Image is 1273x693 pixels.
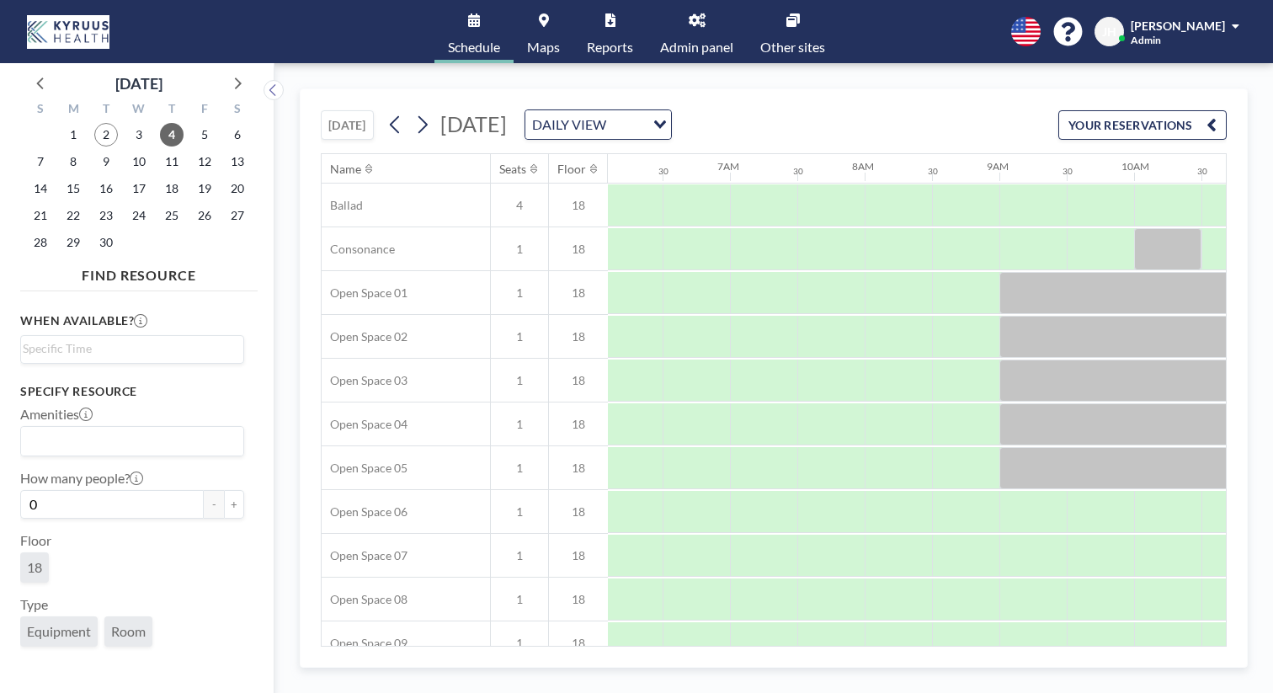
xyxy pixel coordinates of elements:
label: Floor [20,532,51,549]
span: 18 [549,636,608,651]
span: Open Space 02 [322,329,407,344]
div: 30 [793,166,803,177]
label: Amenities [20,406,93,423]
span: Tuesday, September 2, 2025 [94,123,118,147]
img: organization-logo [27,15,109,49]
span: 18 [549,548,608,563]
h4: FIND RESOURCE [20,260,258,284]
span: Admin [1131,34,1161,46]
span: 18 [549,329,608,344]
span: 1 [491,242,548,257]
span: Tuesday, September 9, 2025 [94,150,118,173]
div: F [188,99,221,121]
span: Saturday, September 6, 2025 [226,123,249,147]
span: Saturday, September 27, 2025 [226,204,249,227]
span: Thursday, September 18, 2025 [160,177,184,200]
span: 1 [491,461,548,476]
label: How many people? [20,470,143,487]
span: Consonance [322,242,395,257]
div: [DATE] [115,72,162,95]
div: 8AM [852,160,874,173]
span: 18 [549,417,608,432]
span: Reports [587,40,633,54]
span: 1 [491,504,548,520]
span: Room [111,623,146,640]
span: 18 [549,285,608,301]
button: YOUR RESERVATIONS [1058,110,1227,140]
span: Open Space 03 [322,373,407,388]
span: Monday, September 29, 2025 [61,231,85,254]
span: Tuesday, September 30, 2025 [94,231,118,254]
span: Monday, September 8, 2025 [61,150,85,173]
span: Wednesday, September 24, 2025 [127,204,151,227]
button: - [204,490,224,519]
span: Friday, September 26, 2025 [193,204,216,227]
div: T [155,99,188,121]
span: [DATE] [440,111,507,136]
div: Search for option [21,336,243,361]
span: Open Space 07 [322,548,407,563]
label: Type [20,596,48,613]
span: Thursday, September 4, 2025 [160,123,184,147]
span: Sunday, September 21, 2025 [29,204,52,227]
span: Open Space 04 [322,417,407,432]
span: Open Space 06 [322,504,407,520]
div: Search for option [525,110,671,139]
span: 1 [491,548,548,563]
span: Wednesday, September 10, 2025 [127,150,151,173]
div: 30 [1197,166,1207,177]
span: 18 [549,198,608,213]
span: 1 [491,592,548,607]
span: Friday, September 5, 2025 [193,123,216,147]
span: Open Space 01 [322,285,407,301]
span: Admin panel [660,40,733,54]
span: 1 [491,417,548,432]
span: Friday, September 19, 2025 [193,177,216,200]
span: DAILY VIEW [529,114,610,136]
span: 18 [549,592,608,607]
span: Monday, September 15, 2025 [61,177,85,200]
div: W [123,99,156,121]
span: Ballad [322,198,363,213]
h3: Specify resource [20,384,244,399]
div: M [57,99,90,121]
button: + [224,490,244,519]
span: JH [1102,24,1116,40]
span: 18 [27,559,42,576]
div: S [221,99,253,121]
button: [DATE] [321,110,374,140]
span: Saturday, September 13, 2025 [226,150,249,173]
span: 18 [549,504,608,520]
span: Friday, September 12, 2025 [193,150,216,173]
span: 1 [491,636,548,651]
span: Monday, September 1, 2025 [61,123,85,147]
span: Sunday, September 28, 2025 [29,231,52,254]
span: 1 [491,329,548,344]
input: Search for option [611,114,643,136]
div: 30 [1063,166,1073,177]
span: 1 [491,285,548,301]
div: 7AM [717,160,739,173]
span: 18 [549,461,608,476]
span: [PERSON_NAME] [1131,19,1225,33]
div: Seats [499,162,526,177]
div: S [24,99,57,121]
span: Open Space 05 [322,461,407,476]
span: 1 [491,373,548,388]
span: Thursday, September 25, 2025 [160,204,184,227]
span: 4 [491,198,548,213]
span: Sunday, September 14, 2025 [29,177,52,200]
div: 30 [928,166,938,177]
span: Open Space 08 [322,592,407,607]
div: 10AM [1121,160,1149,173]
div: 30 [658,166,668,177]
span: Saturday, September 20, 2025 [226,177,249,200]
input: Search for option [23,430,234,452]
div: 9AM [987,160,1009,173]
span: Equipment [27,623,91,640]
input: Search for option [23,339,234,358]
div: Floor [557,162,586,177]
span: Schedule [448,40,500,54]
div: Search for option [21,427,243,456]
span: Open Space 09 [322,636,407,651]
